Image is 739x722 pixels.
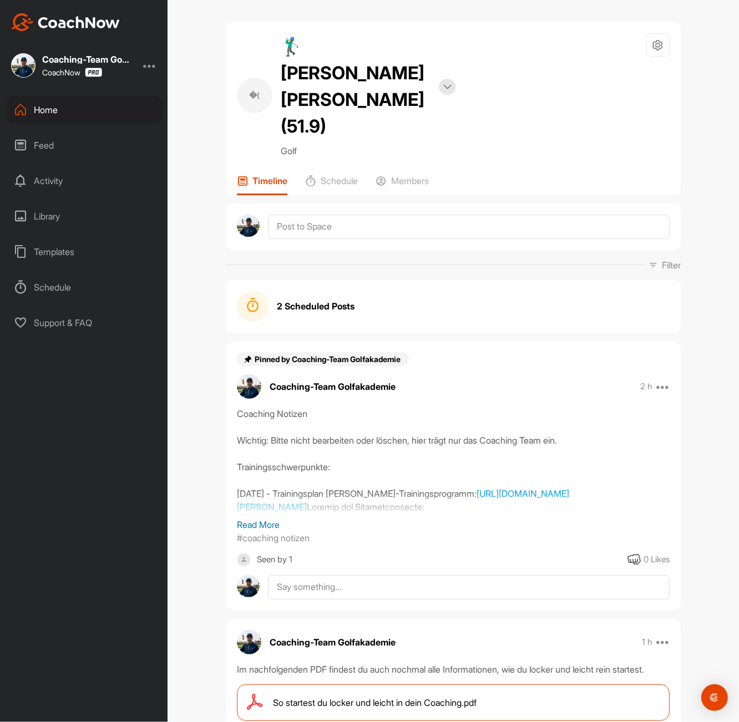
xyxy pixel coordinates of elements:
[641,381,652,392] p: 2 h
[6,309,163,337] div: Support & FAQ
[42,68,102,77] div: CoachNow
[237,663,670,676] div: Im nachfolgenden PDF findest du auch nochmal alle Informationen, wie du locker und leicht rein st...
[273,696,477,709] span: So startest du locker und leicht in dein Coaching.pdf
[237,215,260,237] img: avatar
[662,258,681,272] p: Filter
[252,175,287,186] p: Timeline
[237,684,670,721] a: So startest du locker und leicht in dein Coaching.pdf
[281,144,456,157] p: Golf
[244,355,252,364] img: pin
[270,635,396,649] p: Coaching-Team Golfakademie
[391,175,429,186] p: Members
[443,84,452,90] img: arrow-down
[6,238,163,266] div: Templates
[237,531,310,545] p: #coaching notizen
[85,68,102,77] img: CoachNow Pro
[701,684,728,711] div: Open Intercom Messenger
[277,299,355,313] strong: 2 Scheduled Posts
[11,13,120,31] img: CoachNow
[11,53,36,78] img: square_76f96ec4196c1962453f0fa417d3756b.jpg
[281,33,431,140] h2: 🏌‍♂ [PERSON_NAME] [PERSON_NAME] (51.9)
[321,175,358,186] p: Schedule
[237,575,260,598] img: avatar
[6,273,163,301] div: Schedule
[6,167,163,195] div: Activity
[237,630,261,654] img: avatar
[237,518,670,531] p: Read More
[6,131,163,159] div: Feed
[257,553,292,567] div: Seen by 1
[42,55,131,64] div: Coaching-Team Golfakademie
[255,354,402,364] span: Pinned by Coaching-Team Golfakademie
[237,78,272,113] div: �(
[237,374,261,399] img: avatar
[642,637,652,648] p: 1 h
[644,553,670,566] div: 0 Likes
[6,202,163,230] div: Library
[237,553,251,567] img: square_default-ef6cabf814de5a2bf16c804365e32c732080f9872bdf737d349900a9daf73cf9.png
[6,96,163,124] div: Home
[270,380,396,393] p: Coaching-Team Golfakademie
[237,407,670,518] div: Coaching Notizen Wichtig: Bitte nicht bearbeiten oder löschen, hier trägt nur das Coaching Team e...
